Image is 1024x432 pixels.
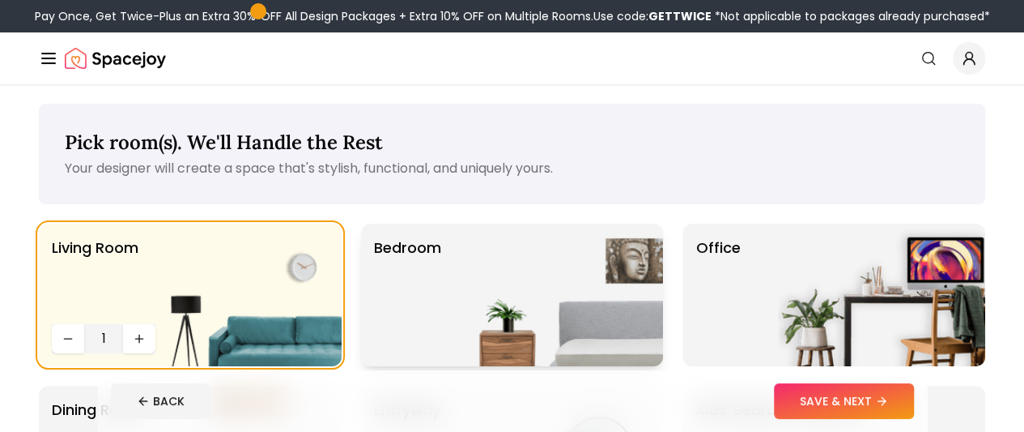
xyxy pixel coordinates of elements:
img: Spacejoy Logo [65,42,166,75]
img: Office [778,224,985,366]
button: Increase quantity [123,324,155,353]
img: Living Room [134,224,342,366]
div: Pay Once, Get Twice-Plus an Extra 30% OFF All Design Packages + Extra 10% OFF on Multiple Rooms. [35,8,990,24]
span: Use code: [593,8,712,24]
p: Bedroom [374,237,441,353]
span: Pick room(s). We'll Handle the Rest [65,130,383,155]
a: Spacejoy [65,42,166,75]
button: BACK [111,383,210,419]
p: Living Room [52,237,138,318]
span: *Not applicable to packages already purchased* [712,8,990,24]
img: Bedroom [456,224,663,366]
b: GETTWICE [648,8,712,24]
p: Office [695,237,740,353]
nav: Global [39,32,985,84]
button: SAVE & NEXT [774,383,914,419]
span: 1 [91,329,117,349]
button: Decrease quantity [52,324,84,353]
p: Your designer will create a space that's stylish, functional, and uniquely yours. [65,159,959,178]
